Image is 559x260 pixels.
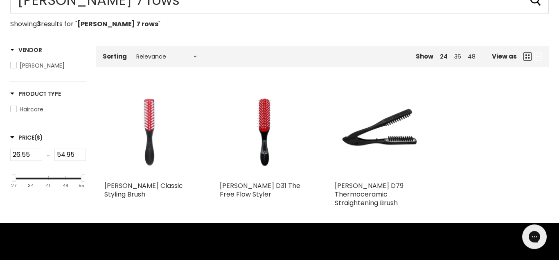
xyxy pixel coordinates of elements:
h3: Product Type [10,90,61,98]
a: 24 [440,52,448,61]
h3: Price($) [10,133,43,142]
img: Denman D31 The Free Flow Styler [220,87,311,178]
div: - [42,149,54,163]
iframe: Gorgias live chat messenger [518,222,551,252]
div: 27 [11,183,16,188]
img: Denman Classic Styling Brush [104,87,195,178]
span: ($) [34,133,43,142]
input: Min Price [10,149,42,161]
div: 34 [28,183,34,188]
h3: Vendor [10,46,42,54]
a: 48 [468,52,476,61]
strong: [PERSON_NAME] 7 rows [77,19,158,29]
input: Max Price [54,149,86,161]
span: [PERSON_NAME] [20,61,65,70]
a: [PERSON_NAME] D79 Thermoceramic Straightening Brush [335,181,403,208]
a: [PERSON_NAME] D31 The Free Flow Styler [220,181,300,199]
a: 36 [454,52,461,61]
span: View as [492,53,517,60]
div: 41 [46,183,50,188]
span: Haircare [20,105,43,113]
a: [PERSON_NAME] Classic Styling Brush [104,181,183,199]
label: Sorting [103,53,127,60]
a: Haircare [10,105,86,114]
span: Show [416,52,433,61]
img: Denman D79 Thermoceramic Straightening Brush [335,87,426,178]
strong: 3 [37,19,41,29]
a: Denman [10,61,86,70]
span: Price [10,133,43,142]
div: 48 [63,183,68,188]
p: Showing results for " " [10,20,549,28]
div: 55 [79,183,84,188]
